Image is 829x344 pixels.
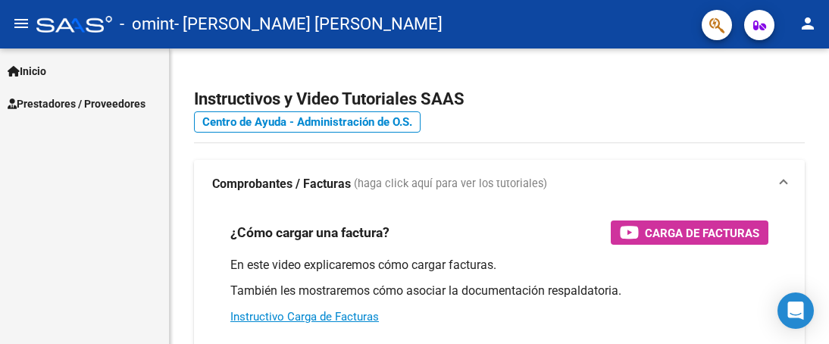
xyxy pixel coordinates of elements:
span: Prestadores / Proveedores [8,95,145,112]
mat-icon: person [799,14,817,33]
button: Carga de Facturas [611,220,768,245]
span: (haga click aquí para ver los tutoriales) [354,176,547,192]
div: Open Intercom Messenger [777,292,814,329]
p: También les mostraremos cómo asociar la documentación respaldatoria. [230,283,768,299]
h3: ¿Cómo cargar una factura? [230,222,389,243]
span: - omint [120,8,174,41]
strong: Comprobantes / Facturas [212,176,351,192]
h2: Instructivos y Video Tutoriales SAAS [194,85,805,114]
mat-icon: menu [12,14,30,33]
p: En este video explicaremos cómo cargar facturas. [230,257,768,274]
span: Inicio [8,63,46,80]
span: - [PERSON_NAME] [PERSON_NAME] [174,8,443,41]
mat-expansion-panel-header: Comprobantes / Facturas (haga click aquí para ver los tutoriales) [194,160,805,208]
a: Instructivo Carga de Facturas [230,310,379,324]
a: Centro de Ayuda - Administración de O.S. [194,111,421,133]
span: Carga de Facturas [645,224,759,242]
